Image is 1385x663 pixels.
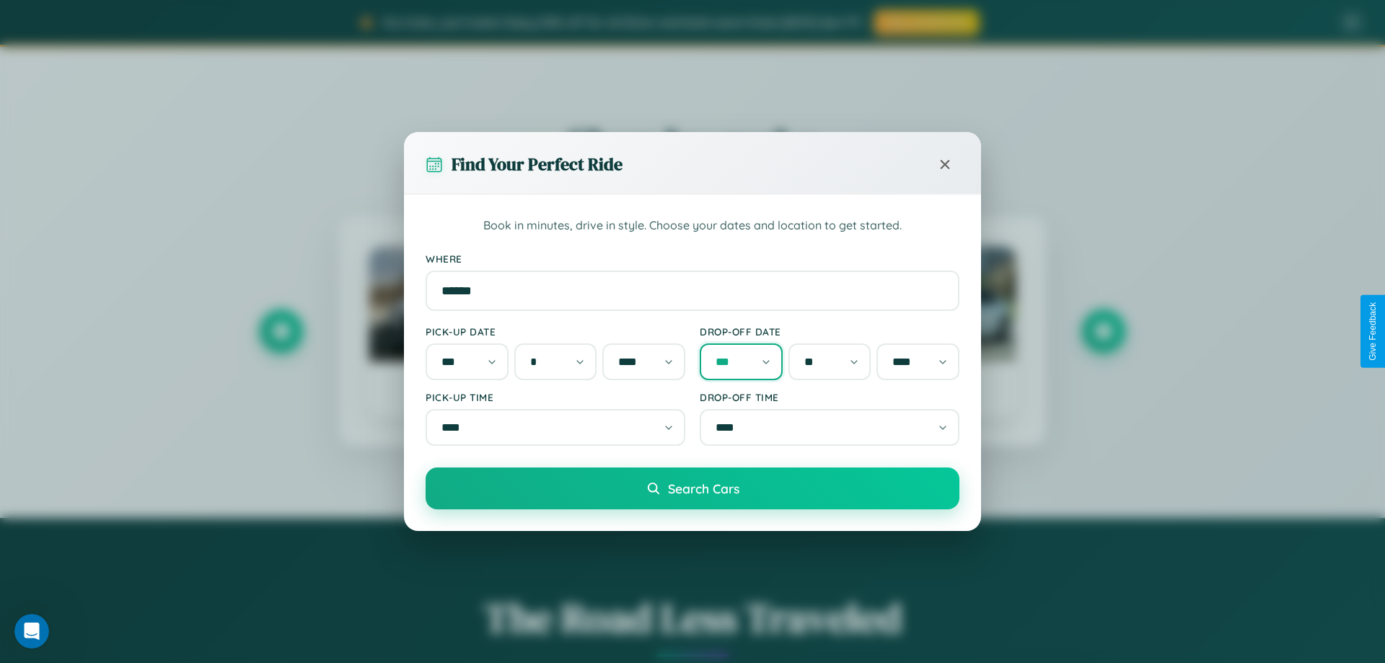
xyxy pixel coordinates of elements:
[452,152,623,176] h3: Find Your Perfect Ride
[700,391,959,403] label: Drop-off Time
[700,325,959,338] label: Drop-off Date
[668,480,739,496] span: Search Cars
[426,467,959,509] button: Search Cars
[426,325,685,338] label: Pick-up Date
[426,391,685,403] label: Pick-up Time
[426,253,959,265] label: Where
[426,216,959,235] p: Book in minutes, drive in style. Choose your dates and location to get started.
